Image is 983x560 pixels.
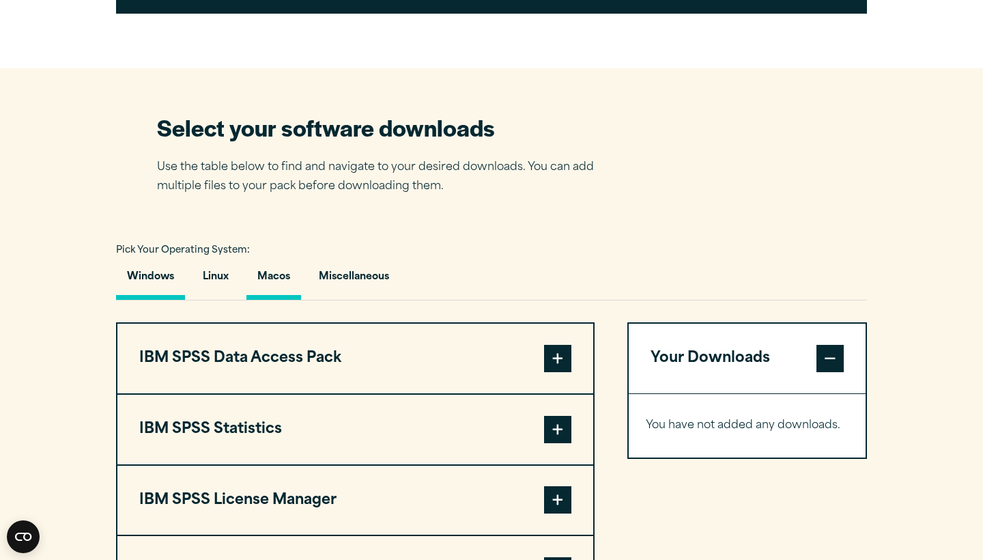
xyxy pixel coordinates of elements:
[157,158,614,197] p: Use the table below to find and navigate to your desired downloads. You can add multiple files to...
[116,261,185,300] button: Windows
[308,261,400,300] button: Miscellaneous
[7,520,40,553] button: Open CMP widget
[192,261,240,300] button: Linux
[629,393,866,458] div: Your Downloads
[646,416,849,436] p: You have not added any downloads.
[117,324,593,393] button: IBM SPSS Data Access Pack
[157,112,614,143] h2: Select your software downloads
[117,395,593,464] button: IBM SPSS Statistics
[116,246,250,255] span: Pick Your Operating System:
[629,324,866,393] button: Your Downloads
[246,261,301,300] button: Macos
[117,466,593,535] button: IBM SPSS License Manager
